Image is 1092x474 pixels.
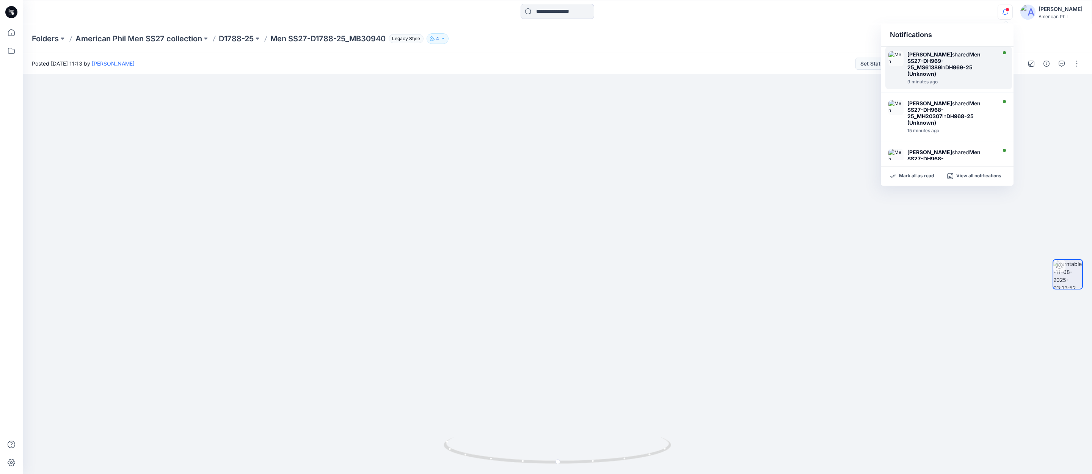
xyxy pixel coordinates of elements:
[907,149,981,168] strong: Men SS27-DH968-25_MD80185
[427,33,449,44] button: 4
[75,33,202,44] a: American Phil Men SS27 collection
[907,100,981,119] strong: Men SS27-DH968-25_MH20307
[1039,5,1083,14] div: [PERSON_NAME]
[881,23,1014,47] div: Notifications
[907,113,974,126] strong: DH968-25 (Unknown)
[888,149,904,164] img: Men SS27-DH968-25_MD80185
[907,51,952,58] strong: [PERSON_NAME]
[907,64,973,77] strong: DH969-25 (Unknown)
[386,33,424,44] button: Legacy Style
[1039,14,1083,19] div: American Phil
[907,79,995,84] div: Monday, August 11, 2025 16:20
[219,33,254,44] a: D1788-25
[270,33,386,44] p: Men SS27-D1788-25_MB30940
[389,34,424,43] span: Legacy Style
[32,59,135,67] span: Posted [DATE] 11:13 by
[907,149,995,175] div: shared in
[32,33,59,44] a: Folders
[907,100,995,126] div: shared in
[907,149,952,155] strong: [PERSON_NAME]
[907,51,995,77] div: shared in
[92,60,135,67] a: [PERSON_NAME]
[1040,58,1053,70] button: Details
[907,51,981,70] strong: Men SS27-DH969-25_MS61389
[888,51,904,66] img: Men SS27-DH969-25_MS61389
[956,173,1001,180] p: View all notifications
[907,100,952,106] strong: [PERSON_NAME]
[436,34,439,43] p: 4
[907,128,995,133] div: Monday, August 11, 2025 16:14
[1053,260,1082,289] img: turntable-11-08-2025-03:13:52
[888,100,904,115] img: Men SS27-DH968-25_MH20307
[1020,5,1036,20] img: avatar
[899,173,934,180] p: Mark all as read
